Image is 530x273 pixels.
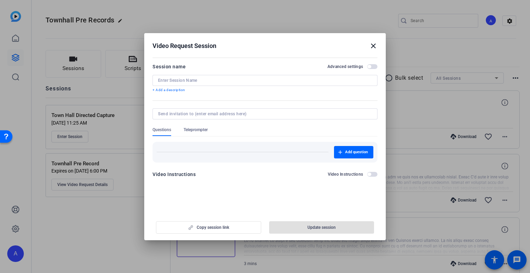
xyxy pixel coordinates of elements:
[158,111,369,117] input: Send invitation to (enter email address here)
[369,42,377,50] mat-icon: close
[334,146,373,158] button: Add question
[345,149,368,155] span: Add question
[153,42,377,50] div: Video Request Session
[153,170,196,178] div: Video Instructions
[153,127,171,133] span: Questions
[158,78,372,83] input: Enter Session Name
[153,87,377,93] p: + Add a description
[328,172,363,177] h2: Video Instructions
[327,64,363,69] h2: Advanced settings
[153,62,186,71] div: Session name
[184,127,208,133] span: Teleprompter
